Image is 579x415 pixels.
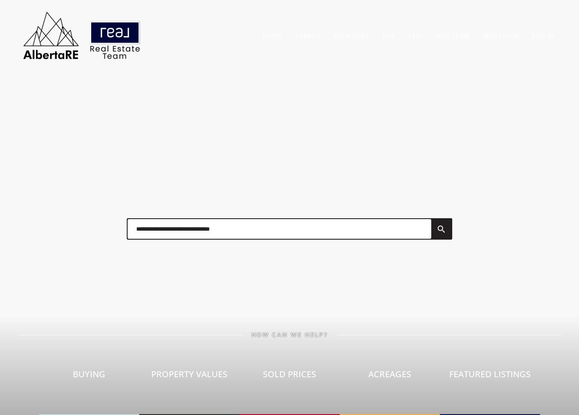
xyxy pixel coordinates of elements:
[333,31,370,39] a: Sold Data
[263,368,316,380] span: Sold Prices
[449,368,531,380] span: Featured Listings
[532,31,555,39] a: Log In
[73,368,105,380] span: Buying
[139,338,239,415] a: Property Values
[295,31,320,39] a: Search
[263,31,282,39] a: Home
[382,31,395,39] a: Buy
[39,338,139,415] a: Buying
[239,338,340,415] a: Sold Prices
[483,31,519,39] a: Mortgage
[368,368,411,380] span: Acreages
[151,368,227,380] span: Property Values
[408,31,423,39] a: Sell
[102,157,129,215] span: A
[18,9,146,62] img: AlbertaRE Real Estate Team | Real Broker
[436,31,470,39] a: Our Team
[340,338,440,415] a: Acreages
[440,338,540,415] a: Featured Listings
